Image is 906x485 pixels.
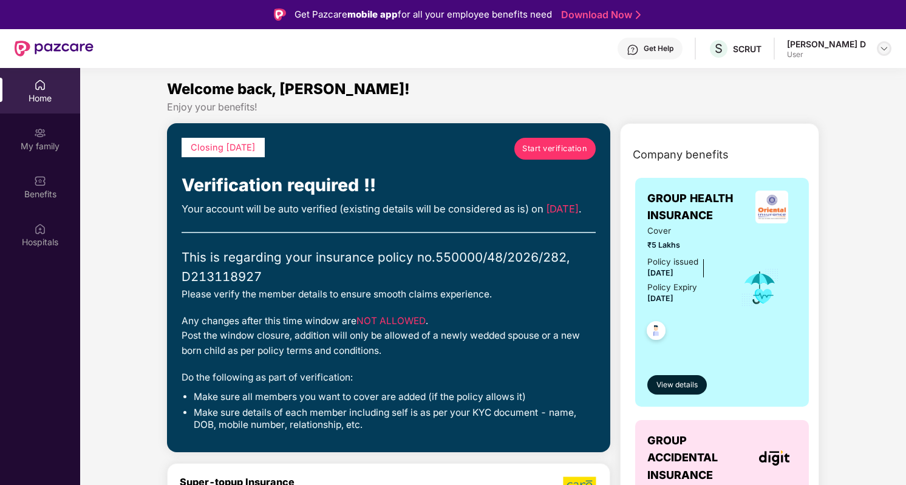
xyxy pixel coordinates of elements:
[647,190,748,225] span: GROUP HEALTH INSURANCE
[633,146,729,163] span: Company benefits
[647,294,673,303] span: [DATE]
[647,225,724,237] span: Cover
[561,8,637,21] a: Download Now
[647,256,698,268] div: Policy issued
[522,143,587,155] span: Start verification
[34,127,46,139] img: svg+xml;base64,PHN2ZyB3aWR0aD0iMjAiIGhlaWdodD0iMjAiIHZpZXdCb3g9IjAgMCAyMCAyMCIgZmlsbD0ibm9uZSIgeG...
[879,44,889,53] img: svg+xml;base64,PHN2ZyBpZD0iRHJvcGRvd24tMzJ4MzIiIHhtbG5zPSJodHRwOi8vd3d3LnczLm9yZy8yMDAwL3N2ZyIgd2...
[647,268,673,277] span: [DATE]
[636,8,641,21] img: Stroke
[182,314,595,358] div: Any changes after this time window are . Post the window closure, addition will only be allowed o...
[167,80,410,98] span: Welcome back, [PERSON_NAME]!
[194,407,595,432] li: Make sure details of each member including self is as per your KYC document - name, DOB, mobile n...
[715,41,723,56] span: S
[182,370,595,385] div: Do the following as part of verification:
[191,142,256,152] span: Closing [DATE]
[295,7,552,22] div: Get Pazcare for all your employee benefits need
[644,44,673,53] div: Get Help
[182,287,595,302] div: Please verify the member details to ensure smooth claims experience.
[647,432,752,484] span: GROUP ACCIDENTAL INSURANCE
[733,43,761,55] div: SCRUT
[274,8,286,21] img: Logo
[182,248,595,287] div: This is regarding your insurance policy no. 550000/48/2026/282, D213118927
[546,203,579,215] span: [DATE]
[740,268,780,308] img: icon
[641,317,671,347] img: svg+xml;base64,PHN2ZyB4bWxucz0iaHR0cDovL3d3dy53My5vcmcvMjAwMC9zdmciIHdpZHRoPSI0OC45NDMiIGhlaWdodD...
[182,172,595,199] div: Verification required !!
[627,44,639,56] img: svg+xml;base64,PHN2ZyBpZD0iSGVscC0zMngzMiIgeG1sbnM9Imh0dHA6Ly93d3cudzMub3JnLzIwMDAvc3ZnIiB3aWR0aD...
[647,239,724,251] span: ₹5 Lakhs
[182,202,595,217] div: Your account will be auto verified (existing details will be considered as is) on .
[755,191,788,223] img: insurerLogo
[514,138,596,160] a: Start verification
[647,281,697,294] div: Policy Expiry
[34,79,46,91] img: svg+xml;base64,PHN2ZyBpZD0iSG9tZSIgeG1sbnM9Imh0dHA6Ly93d3cudzMub3JnLzIwMDAvc3ZnIiB3aWR0aD0iMjAiIG...
[787,38,866,50] div: [PERSON_NAME] D
[347,8,398,20] strong: mobile app
[656,379,698,391] span: View details
[647,375,707,395] button: View details
[34,223,46,235] img: svg+xml;base64,PHN2ZyBpZD0iSG9zcGl0YWxzIiB4bWxucz0iaHR0cDovL3d3dy53My5vcmcvMjAwMC9zdmciIHdpZHRoPS...
[194,391,595,404] li: Make sure all members you want to cover are added (if the policy allows it)
[759,450,789,466] img: insurerLogo
[787,50,866,59] div: User
[34,175,46,187] img: svg+xml;base64,PHN2ZyBpZD0iQmVuZWZpdHMiIHhtbG5zPSJodHRwOi8vd3d3LnczLm9yZy8yMDAwL3N2ZyIgd2lkdGg9Ij...
[356,315,426,327] span: NOT ALLOWED
[15,41,94,56] img: New Pazcare Logo
[167,101,819,114] div: Enjoy your benefits!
